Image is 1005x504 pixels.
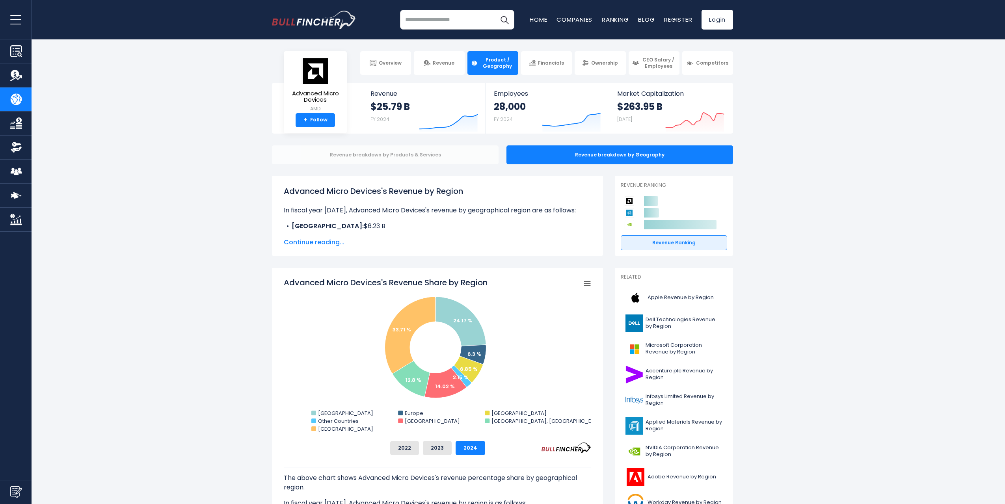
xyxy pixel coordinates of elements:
text: 12.8 % [406,376,421,384]
a: Blog [638,15,655,24]
small: FY 2024 [370,116,389,123]
button: 2024 [456,441,485,455]
span: Accenture plc Revenue by Region [646,368,722,381]
strong: $263.95 B [617,100,663,113]
img: bullfincher logo [272,11,357,29]
img: NVDA logo [625,443,643,460]
li: $1.63 B [284,231,591,240]
svg: Advanced Micro Devices's Revenue Share by Region [284,277,591,435]
text: 2.15 % [453,374,469,381]
span: Ownership [591,60,618,66]
img: ACN logo [625,366,643,383]
span: Market Capitalization [617,90,724,97]
span: Apple Revenue by Region [648,294,714,301]
img: AAPL logo [625,289,645,307]
small: [DATE] [617,116,632,123]
small: AMD [290,105,341,112]
p: The above chart shows Advanced Micro Devices's revenue percentage share by geographical region. [284,473,591,492]
p: In fiscal year [DATE], Advanced Micro Devices's revenue by geographical region are as follows: [284,206,591,215]
span: Overview [379,60,402,66]
span: Competitors [696,60,728,66]
button: Search [495,10,514,30]
span: CEO Salary / Employees [641,57,676,69]
a: Apple Revenue by Region [621,287,727,309]
text: [GEOGRAPHIC_DATA] [405,417,460,425]
text: Other Countries [318,417,359,425]
text: 6.3 % [467,350,481,358]
text: 33.71 % [393,326,411,333]
text: [GEOGRAPHIC_DATA] [491,409,547,417]
li: $6.23 B [284,221,591,231]
span: Infosys Limited Revenue by Region [646,393,722,407]
a: Infosys Limited Revenue by Region [621,389,727,411]
img: MSFT logo [625,340,643,358]
a: Accenture plc Revenue by Region [621,364,727,385]
a: +Follow [296,113,335,127]
a: NVIDIA Corporation Revenue by Region [621,441,727,462]
a: Login [702,10,733,30]
text: 14.02 % [435,383,455,390]
a: Advanced Micro Devices AMD [290,58,341,113]
span: Microsoft Corporation Revenue by Region [646,342,722,355]
a: Applied Materials Revenue by Region [621,415,727,437]
span: Advanced Micro Devices [290,90,341,103]
strong: + [303,117,307,124]
a: Product / Geography [467,51,518,75]
text: [GEOGRAPHIC_DATA], [GEOGRAPHIC_DATA] [491,417,604,425]
a: Overview [360,51,411,75]
span: Revenue [370,90,478,97]
a: Go to homepage [272,11,357,29]
a: Market Capitalization $263.95 B [DATE] [609,83,732,134]
a: Financials [521,51,572,75]
img: Ownership [10,141,22,153]
tspan: Advanced Micro Devices's Revenue Share by Region [284,277,488,288]
button: 2023 [423,441,452,455]
span: Dell Technologies Revenue by Region [646,316,722,330]
p: Revenue Ranking [621,182,727,189]
img: AMAT logo [625,417,643,435]
a: Adobe Revenue by Region [621,466,727,488]
text: Europe [405,409,423,417]
img: Applied Materials competitors logo [625,208,634,218]
strong: $25.79 B [370,100,410,113]
span: Revenue [433,60,454,66]
text: [GEOGRAPHIC_DATA] [318,425,373,433]
small: FY 2024 [494,116,513,123]
div: Revenue breakdown by Products & Services [272,145,499,164]
a: CEO Salary / Employees [629,51,679,75]
img: INFY logo [625,391,643,409]
a: Competitors [682,51,733,75]
text: 24.17 % [453,317,473,324]
a: Revenue [414,51,465,75]
a: Dell Technologies Revenue by Region [621,312,727,334]
img: ADBE logo [625,468,645,486]
span: Employees [494,90,601,97]
a: Home [530,15,547,24]
a: Register [664,15,692,24]
h1: Advanced Micro Devices's Revenue by Region [284,185,591,197]
a: Revenue Ranking [621,235,727,250]
img: NVIDIA Corporation competitors logo [625,220,634,229]
span: Financials [538,60,564,66]
span: NVIDIA Corporation Revenue by Region [646,444,722,458]
a: Microsoft Corporation Revenue by Region [621,338,727,360]
a: Companies [556,15,592,24]
text: [GEOGRAPHIC_DATA] [318,409,373,417]
a: Employees 28,000 FY 2024 [486,83,609,134]
span: Continue reading... [284,238,591,247]
a: Ownership [575,51,625,75]
img: Advanced Micro Devices competitors logo [625,196,634,206]
button: 2022 [390,441,419,455]
text: 6.85 % [460,365,478,373]
div: Revenue breakdown by Geography [506,145,733,164]
span: Product / Geography [480,57,515,69]
p: Related [621,274,727,281]
a: Revenue $25.79 B FY 2024 [363,83,486,134]
span: Applied Materials Revenue by Region [646,419,722,432]
strong: 28,000 [494,100,526,113]
a: Ranking [602,15,629,24]
b: Europe: [292,231,316,240]
img: DELL logo [625,314,643,332]
b: [GEOGRAPHIC_DATA]: [292,221,364,231]
span: Adobe Revenue by Region [648,474,716,480]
